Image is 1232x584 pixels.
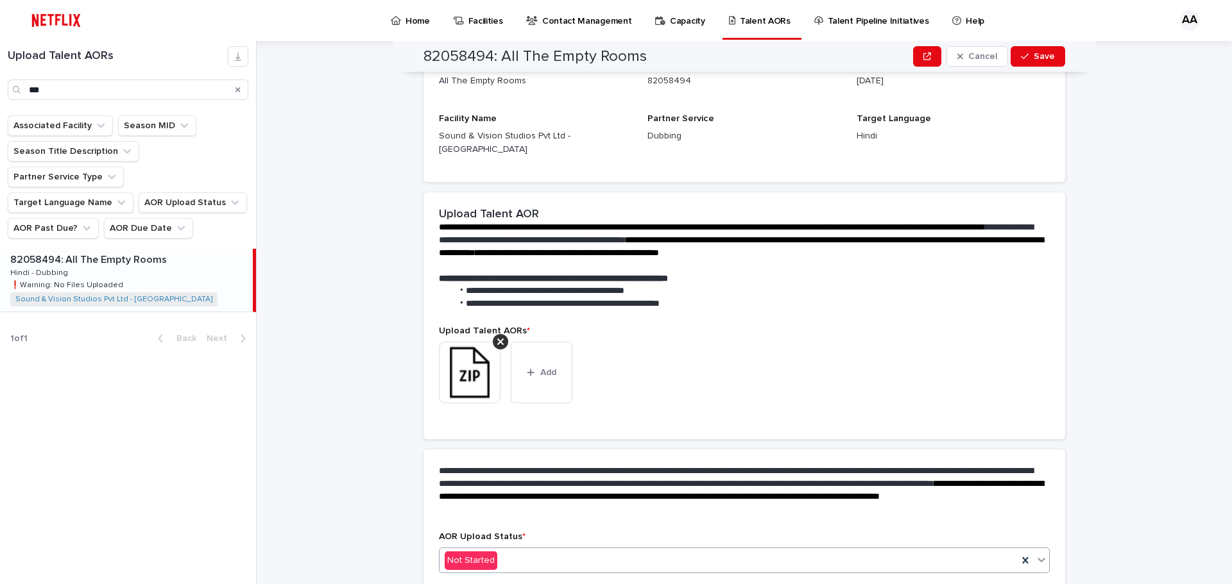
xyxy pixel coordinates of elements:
[857,129,1050,143] p: Hindi
[26,8,87,33] img: ifQbXi3ZQGMSEF7WDB7W
[1011,46,1065,67] button: Save
[148,333,201,344] button: Back
[445,551,497,570] div: Not Started
[104,218,193,238] button: AOR Due Date
[968,52,997,61] span: Cancel
[647,74,841,88] p: 82058494
[439,74,632,88] p: All The Empty Rooms
[201,333,256,344] button: Next
[1034,52,1055,61] span: Save
[15,295,212,304] a: Sound & Vision Studios Pvt Ltd - [GEOGRAPHIC_DATA]
[511,342,572,403] button: Add
[647,114,714,123] span: Partner Service
[10,278,126,290] p: ❗️Warning: No Files Uploaded
[857,114,931,123] span: Target Language
[540,368,556,377] span: Add
[439,326,530,335] span: Upload Talent AORs
[439,129,632,156] p: Sound & Vision Studios Pvt Ltd - [GEOGRAPHIC_DATA]
[1179,10,1200,31] div: AA
[8,192,133,213] button: Target Language Name
[424,47,647,66] h2: 82058494: All The Empty Rooms
[139,192,247,213] button: AOR Upload Status
[207,334,235,343] span: Next
[8,79,248,100] input: Search
[8,115,113,136] button: Associated Facility
[8,141,139,162] button: Season Title Description
[169,334,196,343] span: Back
[946,46,1008,67] button: Cancel
[8,167,124,187] button: Partner Service Type
[8,49,228,63] h1: Upload Talent AORs
[8,218,99,238] button: AOR Past Due?
[10,251,169,266] p: 82058494: All The Empty Rooms
[118,115,196,136] button: Season MID
[10,266,71,278] p: Hindi - Dubbing
[439,114,497,123] span: Facility Name
[647,129,841,143] p: Dubbing
[439,532,526,541] span: AOR Upload Status
[857,74,1050,88] p: [DATE]
[439,208,539,222] h2: Upload Talent AOR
